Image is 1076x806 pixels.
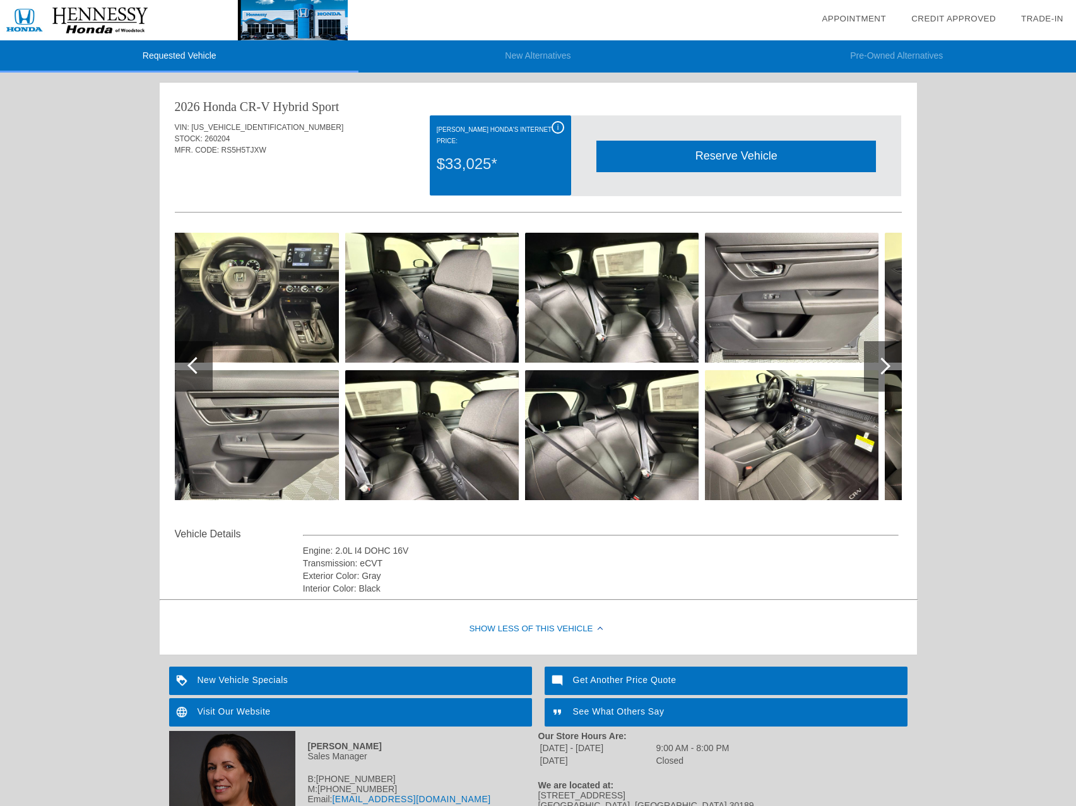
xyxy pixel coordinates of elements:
[316,774,396,784] span: [PHONE_NUMBER]
[175,146,220,155] span: MFR. CODE:
[165,370,339,500] img: 23630f0d-d396-4126-88c8-0172341af71a.jpeg
[312,98,339,115] div: Sport
[911,14,996,23] a: Credit Approved
[169,698,198,727] img: ic_language_white_24dp_2x.png
[705,370,878,500] img: caa42d18-f19f-4dea-9f52-cf5f5dbc2d36.jpeg
[308,741,382,751] strong: [PERSON_NAME]
[169,698,532,727] a: Visit Our Website
[545,667,573,695] img: ic_mode_comment_white_24dp_2x.png
[1021,14,1063,23] a: Trade-In
[557,123,559,132] span: i
[169,794,538,804] div: Email:
[175,134,203,143] span: STOCK:
[175,98,309,115] div: 2026 Honda CR-V Hybrid
[160,604,917,655] div: Show Less of this Vehicle
[656,755,730,766] td: Closed
[191,123,343,132] span: [US_VEHICLE_IDENTIFICATION_NUMBER]
[538,780,614,790] strong: We are located at:
[169,667,198,695] img: ic_loyalty_white_24dp_2x.png
[885,370,1058,500] img: d25ef833-54b2-48ce-a6bf-3cdebed906ee.jpeg
[596,141,876,172] div: Reserve Vehicle
[345,370,519,500] img: 3e5b668e-6c3e-449d-bbf3-814160193e24.jpeg
[525,370,699,500] img: da9b9dde-d5f2-4c2f-81ff-d4b47e903fe4.jpeg
[169,751,538,761] div: Sales Manager
[705,233,878,363] img: 2316e7c2-2fc8-44cd-9567-c0cdc2087423.jpeg
[437,126,552,144] font: [PERSON_NAME] Honda's Internet Price:
[358,40,717,73] li: New Alternatives
[169,667,532,695] a: New Vehicle Specials
[718,40,1076,73] li: Pre-Owned Alternatives
[437,148,564,180] div: $33,025*
[525,233,699,363] img: a139ca1e-76e5-4301-91f5-5423be90efbf.jpeg
[540,755,654,766] td: [DATE]
[545,698,908,727] a: See What Others Say
[175,123,189,132] span: VIN:
[165,233,339,363] img: 7b430c38-0c7b-4364-a387-469ab713db42.jpeg
[303,544,899,557] div: Engine: 2.0L I4 DOHC 16V
[303,569,899,582] div: Exterior Color: Gray
[345,233,519,363] img: 51182e10-8948-4bfd-b60f-65bdfd5e2529.jpeg
[656,742,730,754] td: 9:00 AM - 8:00 PM
[332,794,490,804] a: [EMAIL_ADDRESS][DOMAIN_NAME]
[303,557,899,569] div: Transmission: eCVT
[317,784,397,794] span: [PHONE_NUMBER]
[169,774,538,784] div: B:
[540,742,654,754] td: [DATE] - [DATE]
[204,134,230,143] span: 260204
[222,146,266,155] span: RS5H5TJXW
[822,14,886,23] a: Appointment
[545,698,573,727] img: ic_format_quote_white_24dp_2x.png
[175,175,902,195] div: Quoted on [DATE] 5:16:34 PM
[538,731,627,741] strong: Our Store Hours Are:
[303,582,899,595] div: Interior Color: Black
[885,233,1058,363] img: 9dcf47c6-e959-45a8-a549-7092a7c7da22.jpeg
[175,527,303,542] div: Vehicle Details
[545,667,908,695] a: Get Another Price Quote
[169,784,538,794] div: M:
